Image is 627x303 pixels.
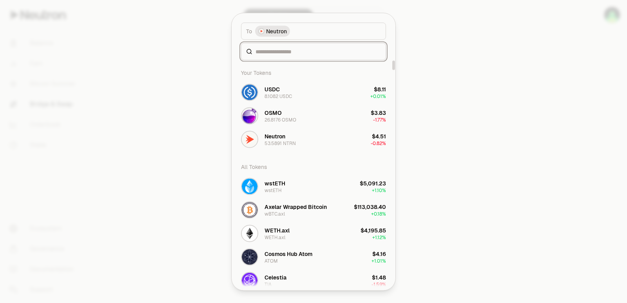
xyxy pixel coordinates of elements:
img: TIA Logo [242,272,257,288]
div: $5,091.23 [360,179,386,187]
img: NTRN Logo [242,131,257,147]
div: wBTC.axl [265,210,285,217]
span: -0.82% [371,140,386,146]
div: $4.51 [372,132,386,140]
div: $1.48 [372,273,386,281]
button: OSMO LogoOSMO26.8176 OSMO$3.83-1.77% [236,104,391,127]
div: wstETH [265,179,285,187]
span: + 0.18% [371,210,386,217]
div: wstETH [265,187,282,193]
img: OSMO Logo [242,108,257,123]
div: WETH.axl [265,226,290,234]
div: Celestia [265,273,286,281]
span: -1.77% [373,116,386,123]
div: 8.1082 USDC [265,93,292,99]
div: $8.11 [374,85,386,93]
button: TIA LogoCelestiaTIA$1.48-1.59% [236,269,391,292]
img: wBTC.axl Logo [242,202,257,218]
img: WETH.axl Logo [242,225,257,241]
span: + 1.01% [371,258,386,264]
div: Cosmos Hub Atom [265,250,312,258]
button: wBTC.axl LogoAxelar Wrapped BitcoinwBTC.axl$113,038.40+0.18% [236,198,391,221]
img: USDC Logo [242,84,257,100]
button: wstETH LogowstETHwstETH$5,091.23+1.10% [236,174,391,198]
button: ToNeutron LogoNeutron [241,22,386,40]
span: To [246,27,252,35]
img: Neutron Logo [259,29,264,33]
div: Axelar Wrapped Bitcoin [265,203,327,210]
button: WETH.axl LogoWETH.axlWETH.axl$4,195.85+1.12% [236,221,391,245]
img: wstETH Logo [242,178,257,194]
div: 26.8176 OSMO [265,116,296,123]
img: ATOM Logo [242,249,257,265]
div: $4.16 [372,250,386,258]
div: USDC [265,85,280,93]
button: ATOM LogoCosmos Hub AtomATOM$4.16+1.01% [236,245,391,269]
div: 53.5891 NTRN [265,140,296,146]
span: + 0.01% [370,93,386,99]
button: NTRN LogoNeutron53.5891 NTRN$4.51-0.82% [236,127,391,151]
div: OSMO [265,109,282,116]
div: All Tokens [236,159,391,174]
div: $3.83 [371,109,386,116]
div: TIA [265,281,272,287]
button: USDC LogoUSDC8.1082 USDC$8.11+0.01% [236,80,391,104]
div: ATOM [265,258,278,264]
div: $113,038.40 [354,203,386,210]
span: Neutron [266,27,287,35]
span: + 1.10% [372,187,386,193]
span: -1.59% [371,281,386,287]
div: Your Tokens [236,65,391,80]
div: WETH.axl [265,234,285,240]
span: + 1.12% [372,234,386,240]
div: $4,195.85 [361,226,386,234]
div: Neutron [265,132,285,140]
